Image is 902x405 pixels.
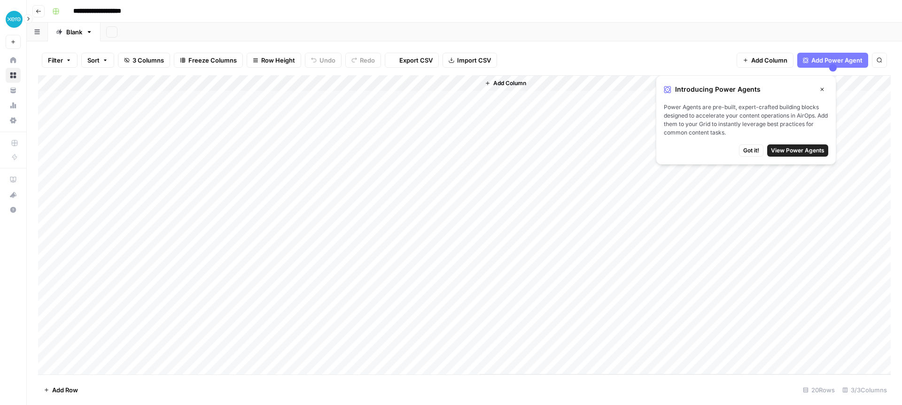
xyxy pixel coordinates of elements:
button: Add Column [737,53,793,68]
button: Undo [305,53,342,68]
a: Your Data [6,83,21,98]
button: View Power Agents [767,144,828,157]
a: Usage [6,98,21,113]
span: Undo [319,56,335,65]
button: 3 Columns [118,53,170,68]
span: Redo [360,56,375,65]
a: Blank [48,23,101,41]
a: Home [6,53,21,68]
span: Add Row [52,385,78,395]
button: Export CSV [385,53,439,68]
span: Export CSV [399,56,433,65]
div: 3/3 Columns [839,382,891,397]
span: Filter [48,56,63,65]
span: Power Agents are pre-built, expert-crafted building blocks designed to accelerate your content op... [664,103,828,137]
span: 3 Columns [132,56,164,65]
span: Row Height [261,56,295,65]
div: 20 Rows [799,382,839,397]
button: Redo [345,53,381,68]
img: XeroOps Logo [6,11,23,28]
button: Sort [81,53,114,68]
span: Got it! [743,146,759,155]
span: Add Power Agent [811,56,863,65]
span: Add Column [751,56,787,65]
button: Workspace: XeroOps [6,8,21,31]
button: Filter [42,53,78,68]
button: Add Power Agent [797,53,868,68]
button: Got it! [739,144,763,157]
button: Import CSV [443,53,497,68]
span: View Power Agents [771,146,824,155]
span: Import CSV [457,56,491,65]
span: Add Column [493,79,526,87]
a: AirOps Academy [6,172,21,187]
button: Freeze Columns [174,53,243,68]
button: Help + Support [6,202,21,217]
button: Add Column [481,77,530,89]
div: What's new? [6,188,20,202]
span: Sort [87,56,100,65]
span: Freeze Columns [188,56,237,65]
a: Browse [6,68,21,83]
a: Settings [6,113,21,128]
div: Introducing Power Agents [664,83,828,95]
button: Add Row [38,382,84,397]
div: Blank [66,27,82,37]
button: Row Height [247,53,301,68]
button: What's new? [6,187,21,202]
